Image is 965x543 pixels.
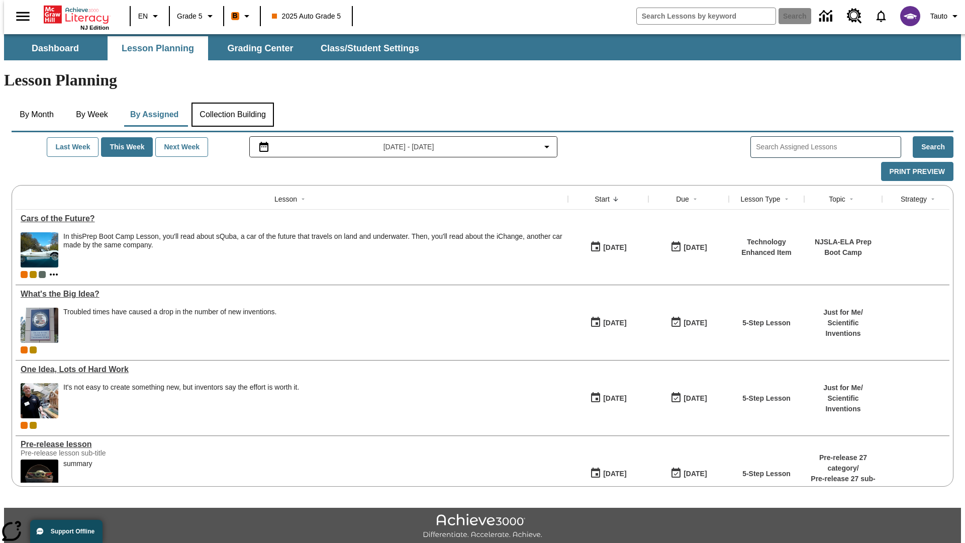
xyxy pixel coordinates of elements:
span: Support Offline [51,528,94,535]
div: Due [676,194,689,204]
span: Current Class [21,346,28,353]
div: In this [63,232,563,249]
span: B [233,10,238,22]
div: Home [44,4,109,31]
button: This Week [101,137,153,157]
button: By Assigned [122,103,186,127]
img: A large sign near a building says U.S. Patent and Trademark Office. A troubled economy can make i... [21,308,58,343]
div: It's not easy to create something new, but inventors say the effort is worth it. [63,383,299,418]
input: search field [637,8,776,24]
div: [DATE] [684,392,707,405]
p: NJSLA-ELA Prep Boot Camp [809,237,877,258]
button: Grade: Grade 5, Select a grade [173,7,220,25]
p: Just for Me / [809,383,877,393]
span: Current Class [21,271,28,278]
p: 5-Step Lesson [742,469,791,479]
div: Troubled times have caused a drop in the number of new inventions. [63,308,276,343]
div: Strategy [901,194,927,204]
button: Open side menu [8,2,38,31]
span: New 2025 class [30,271,37,278]
svg: Collapse Date Range Filter [541,141,553,153]
div: Topic [829,194,845,204]
button: Class/Student Settings [313,36,427,60]
button: Profile/Settings [926,7,965,25]
img: Achieve3000 Differentiate Accelerate Achieve [423,514,542,539]
button: Sort [689,193,701,205]
p: Scientific Inventions [809,393,877,414]
img: hero alt text [21,460,58,495]
span: New 2025 class [30,346,37,353]
div: Lesson [274,194,297,204]
a: What's the Big Idea?, Lessons [21,290,563,299]
button: By Month [12,103,62,127]
button: 04/13/26: Last day the lesson can be accessed [667,313,710,332]
a: Resource Center, Will open in new tab [841,3,868,30]
img: A man stands next to a small, wooden prototype of a home. Inventors see where there is room for i... [21,383,58,418]
p: Technology Enhanced Item [734,237,799,258]
span: Lesson Planning [122,43,194,54]
button: Search [913,136,953,158]
button: Collection Building [191,103,274,127]
button: Language: EN, Select a language [134,7,166,25]
div: [DATE] [603,392,626,405]
a: One Idea, Lots of Hard Work, Lessons [21,365,563,374]
p: 5-Step Lesson [742,318,791,328]
div: summary [63,460,92,468]
div: SubNavbar [4,36,428,60]
span: Dashboard [32,43,79,54]
div: [DATE] [684,241,707,254]
a: Notifications [868,3,894,29]
button: Select a new avatar [894,3,926,29]
button: Show more classes [48,268,60,281]
div: [DATE] [684,317,707,329]
div: It's not easy to create something new, but inventors say the effort is worth it. [63,383,299,392]
span: Grade 5 [177,11,203,22]
div: Cars of the Future? [21,214,563,223]
span: New 2025 class [30,422,37,429]
button: 04/07/25: First time the lesson was available [587,313,630,332]
button: Sort [927,193,939,205]
img: High-tech automobile treading water. [21,232,58,267]
button: 01/22/25: First time the lesson was available [587,464,630,483]
div: Start [595,194,610,204]
div: [DATE] [684,468,707,480]
div: Troubled times have caused a drop in the number of new inventions. [63,308,276,316]
div: Current Class [21,422,28,429]
button: Next Week [155,137,208,157]
span: 2025 Auto Grade 5 [272,11,341,22]
div: OL 2025 Auto Grade 6 [39,271,46,278]
button: By Week [67,103,117,127]
h1: Lesson Planning [4,71,961,89]
span: Grading Center [227,43,293,54]
a: Home [44,5,109,25]
button: Dashboard [5,36,106,60]
p: Pre-release 27 category / [809,452,877,474]
button: Last Week [47,137,99,157]
div: One Idea, Lots of Hard Work [21,365,563,374]
div: [DATE] [603,317,626,329]
button: 08/01/26: Last day the lesson can be accessed [667,238,710,257]
div: summary [63,460,92,495]
a: Data Center [813,3,841,30]
div: In this Prep Boot Camp Lesson, you'll read about sQuba, a car of the future that travels on land ... [63,232,563,267]
span: NJ Edition [80,25,109,31]
div: What's the Big Idea? [21,290,563,299]
button: 09/24/25: First time the lesson was available [587,238,630,257]
div: [DATE] [603,468,626,480]
span: [DATE] - [DATE] [383,142,434,152]
button: Grading Center [210,36,311,60]
button: 03/23/26: Last day the lesson can be accessed [667,389,710,408]
p: 5-Step Lesson [742,393,791,404]
div: [DATE] [603,241,626,254]
span: Class/Student Settings [321,43,419,54]
div: Pre-release lesson sub-title [21,449,171,457]
div: SubNavbar [4,34,961,60]
img: avatar image [900,6,920,26]
p: Scientific Inventions [809,318,877,339]
a: Pre-release lesson, Lessons [21,440,563,449]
